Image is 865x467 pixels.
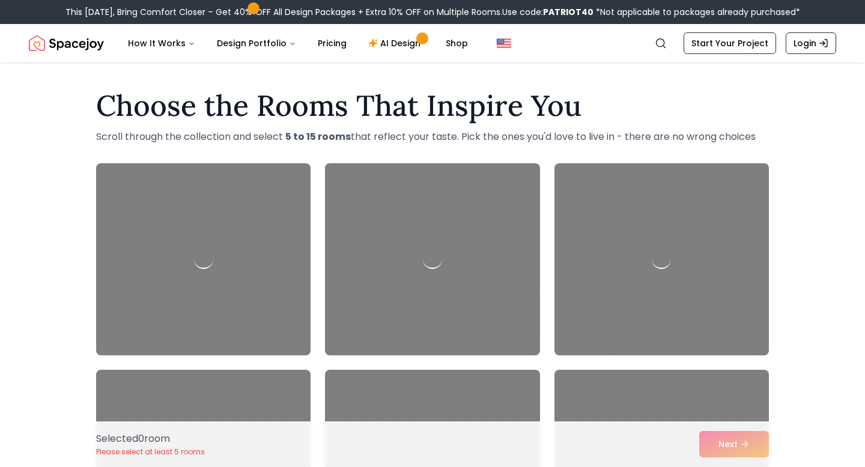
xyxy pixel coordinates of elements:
[786,32,836,54] a: Login
[29,31,104,55] img: Spacejoy Logo
[543,6,593,18] b: PATRIOT40
[207,31,306,55] button: Design Portfolio
[118,31,478,55] nav: Main
[308,31,356,55] a: Pricing
[29,31,104,55] a: Spacejoy
[96,432,205,446] p: Selected 0 room
[118,31,205,55] button: How It Works
[96,130,769,144] p: Scroll through the collection and select that reflect your taste. Pick the ones you'd love to liv...
[285,130,351,143] strong: 5 to 15 rooms
[502,6,593,18] span: Use code:
[359,31,434,55] a: AI Design
[29,24,836,62] nav: Global
[684,32,776,54] a: Start Your Project
[96,447,205,457] p: Please select at least 5 rooms
[497,36,511,50] img: United States
[96,91,769,120] h1: Choose the Rooms That Inspire You
[593,6,800,18] span: *Not applicable to packages already purchased*
[65,6,800,18] div: This [DATE], Bring Comfort Closer – Get 40% OFF All Design Packages + Extra 10% OFF on Multiple R...
[436,31,478,55] a: Shop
